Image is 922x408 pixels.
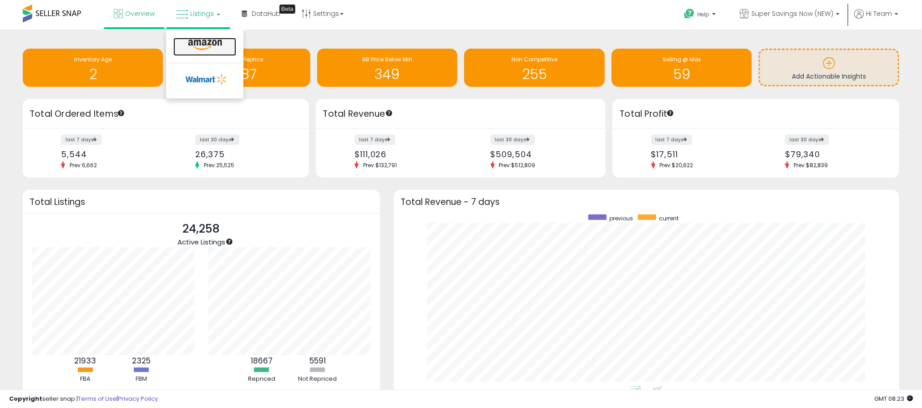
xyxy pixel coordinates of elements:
h3: Total Revenue [323,108,599,120]
span: Non Competitive [512,55,557,63]
b: 2325 [132,355,151,366]
div: FBM [114,375,168,383]
a: Inventory Age 2 [23,49,163,87]
span: Listings [190,9,214,18]
span: Inventory Age [74,55,112,63]
span: Help [697,10,709,18]
span: previous [610,214,633,222]
span: DataHub [252,9,280,18]
label: last 30 days [785,134,829,145]
div: 5,544 [61,149,159,159]
div: Not Repriced [290,375,345,383]
h3: Total Listings [30,199,373,205]
span: Overview [125,9,155,18]
label: last 30 days [491,134,535,145]
div: 26,375 [195,149,294,159]
div: Tooltip anchor [117,109,125,117]
label: last 30 days [195,134,239,145]
div: FBA [58,375,112,383]
div: $111,026 [355,149,454,159]
a: Hi Team [854,9,898,30]
div: Tooltip anchor [385,109,393,117]
span: Super Savings Now (NEW) [751,9,833,18]
a: Selling @ Max 59 [612,49,752,87]
h1: 2 [27,67,158,82]
h1: 255 [469,67,600,82]
a: BB Price Below Min 349 [317,49,457,87]
span: Hi Team [866,9,892,18]
i: Get Help [684,8,695,20]
span: Prev: $132,791 [359,161,401,169]
span: Prev: $82,839 [789,161,832,169]
h1: 349 [322,67,453,82]
a: Privacy Policy [118,394,158,403]
b: 5591 [309,355,326,366]
span: Prev: $20,622 [655,161,698,169]
strong: Copyright [9,394,42,403]
div: Tooltip anchor [279,5,295,14]
b: 21933 [74,355,96,366]
h3: Total Revenue - 7 days [400,199,892,205]
span: Add Actionable Insights [792,72,866,81]
span: 2025-10-7 08:23 GMT [874,394,913,403]
h1: 59 [616,67,747,82]
div: $79,340 [785,149,883,159]
div: Tooltip anchor [225,238,233,246]
h3: Total Profit [619,108,892,120]
label: last 7 days [355,134,395,145]
div: Tooltip anchor [666,109,674,117]
span: current [659,214,679,222]
a: Help [677,1,725,30]
div: $509,504 [491,149,590,159]
b: 18667 [251,355,273,366]
div: Repriced [234,375,289,383]
div: seller snap | | [9,395,158,403]
span: Selling @ Max [663,55,701,63]
span: BB Price Below Min [362,55,412,63]
span: Prev: 6,662 [65,161,101,169]
span: Prev: $512,809 [495,161,540,169]
label: last 7 days [651,134,692,145]
div: $17,511 [651,149,750,159]
a: Add Actionable Insights [760,50,897,85]
a: Non Competitive 255 [464,49,604,87]
span: Active Listings [177,237,225,247]
p: 24,258 [177,220,225,238]
label: last 7 days [61,134,102,145]
h3: Total Ordered Items [30,108,302,120]
span: Prev: 25,525 [199,161,239,169]
a: Terms of Use [78,394,117,403]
